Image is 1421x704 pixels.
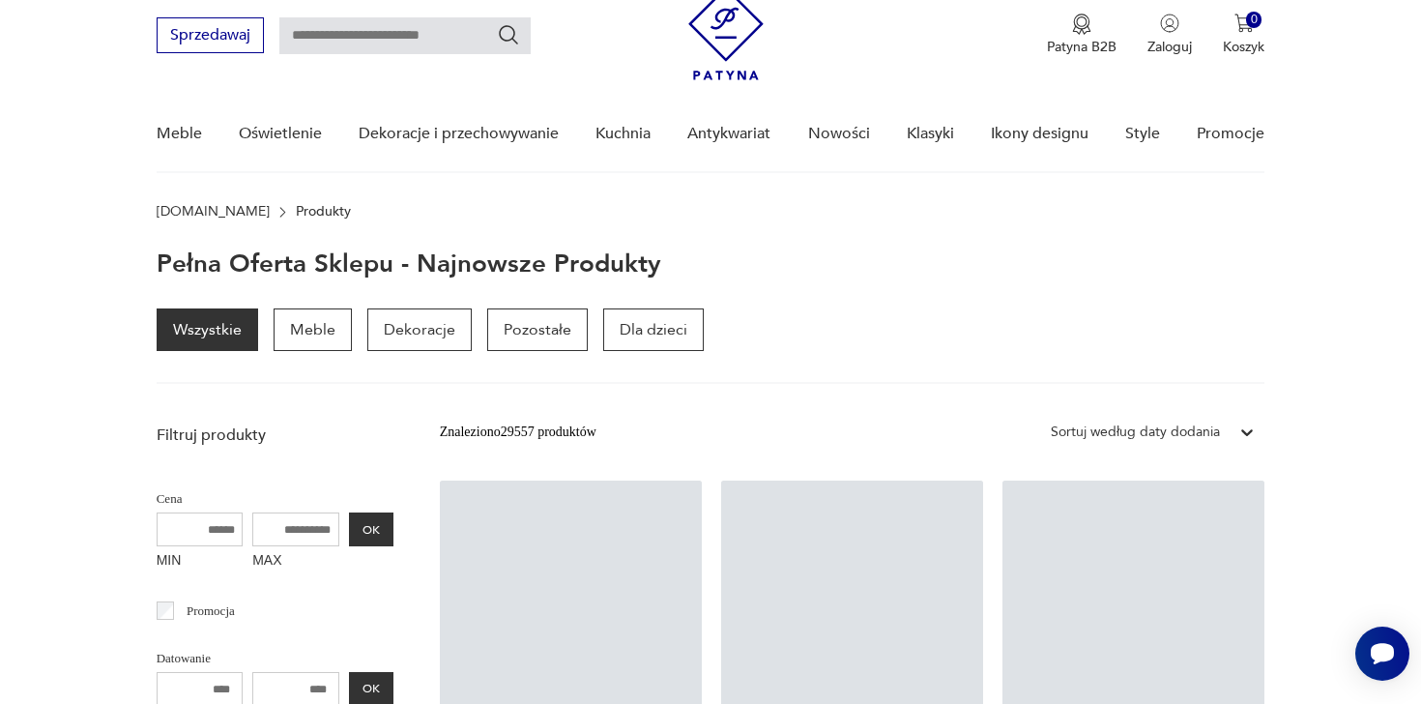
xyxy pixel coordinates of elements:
a: Meble [157,97,202,171]
p: Patyna B2B [1047,38,1116,56]
a: Dla dzieci [603,308,704,351]
p: Datowanie [157,648,393,669]
label: MAX [252,546,339,577]
div: 0 [1246,12,1262,28]
iframe: Smartsupp widget button [1355,627,1409,681]
button: 0Koszyk [1223,14,1264,56]
a: Pozostałe [487,308,588,351]
button: Patyna B2B [1047,14,1116,56]
h1: Pełna oferta sklepu - najnowsze produkty [157,250,661,278]
img: Ikona koszyka [1234,14,1254,33]
img: Ikonka użytkownika [1160,14,1179,33]
a: Promocje [1197,97,1264,171]
button: Szukaj [497,23,520,46]
a: Nowości [808,97,870,171]
a: Oświetlenie [239,97,322,171]
p: Cena [157,488,393,510]
a: Antykwariat [687,97,770,171]
button: Zaloguj [1147,14,1192,56]
a: Sprzedawaj [157,30,264,44]
a: Kuchnia [595,97,651,171]
p: Zaloguj [1147,38,1192,56]
button: OK [349,513,393,546]
button: Sprzedawaj [157,17,264,53]
div: Znaleziono 29557 produktów [440,422,596,443]
a: Ikony designu [991,97,1088,171]
a: Dekoracje [367,308,472,351]
a: Klasyki [907,97,954,171]
label: MIN [157,546,244,577]
p: Promocja [187,601,235,622]
p: Filtruj produkty [157,425,393,446]
p: Produkty [296,204,351,220]
div: Sortuj według daty dodania [1051,422,1220,443]
a: Meble [274,308,352,351]
a: Dekoracje i przechowywanie [359,97,559,171]
p: Koszyk [1223,38,1264,56]
img: Ikona medalu [1072,14,1091,35]
a: Wszystkie [157,308,258,351]
a: Ikona medaluPatyna B2B [1047,14,1116,56]
a: [DOMAIN_NAME] [157,204,270,220]
a: Style [1125,97,1160,171]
